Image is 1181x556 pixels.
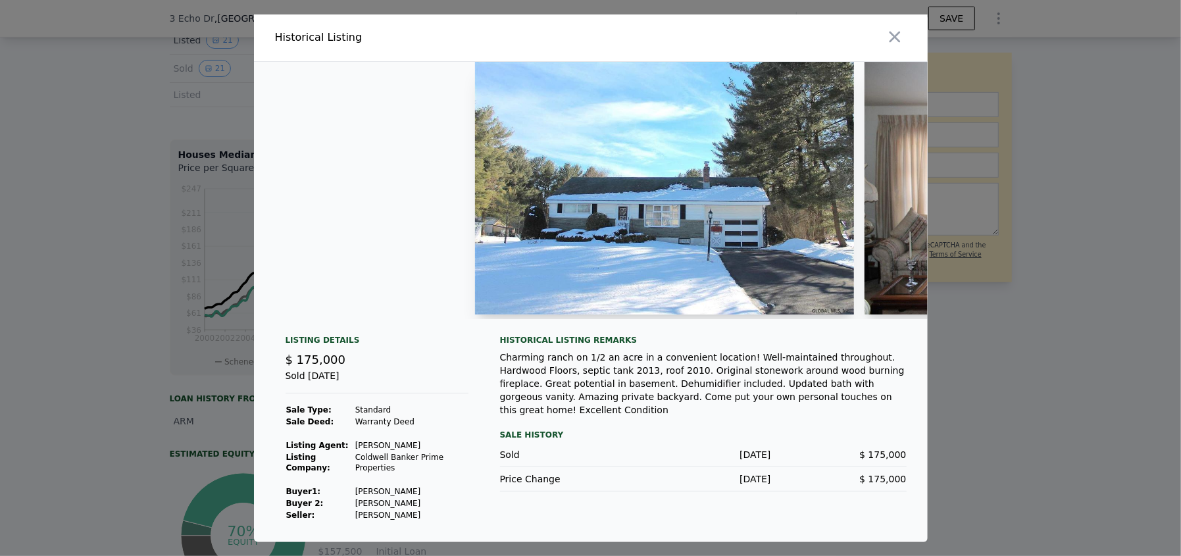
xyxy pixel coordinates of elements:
[500,472,636,486] div: Price Change
[355,451,468,474] td: Coldwell Banker Prime Properties
[500,448,636,461] div: Sold
[286,453,330,472] strong: Listing Company:
[286,353,346,366] span: $ 175,000
[286,417,334,426] strong: Sale Deed:
[355,497,468,509] td: [PERSON_NAME]
[500,335,907,345] div: Historical Listing remarks
[355,509,468,521] td: [PERSON_NAME]
[286,369,468,393] div: Sold [DATE]
[475,62,855,315] img: Property Img
[859,449,906,460] span: $ 175,000
[275,30,586,45] div: Historical Listing
[286,499,324,508] strong: Buyer 2:
[636,448,771,461] div: [DATE]
[500,427,907,443] div: Sale History
[286,487,321,496] strong: Buyer 1 :
[859,474,906,484] span: $ 175,000
[636,472,771,486] div: [DATE]
[286,511,315,520] strong: Seller :
[286,335,468,351] div: Listing Details
[500,351,907,417] div: Charming ranch on 1/2 an acre in a convenient location! Well-maintained throughout. Hardwood Floo...
[286,441,349,450] strong: Listing Agent:
[355,440,468,451] td: [PERSON_NAME]
[355,404,468,416] td: Standard
[355,486,468,497] td: [PERSON_NAME]
[355,416,468,428] td: Warranty Deed
[286,405,332,415] strong: Sale Type:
